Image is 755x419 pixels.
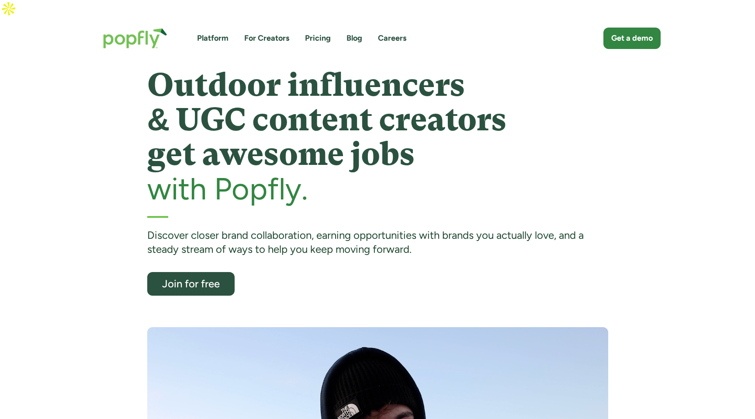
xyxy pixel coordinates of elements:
[147,228,608,257] div: Discover closer brand collaboration, earning opportunities with brands you actually love, and a s...
[378,33,406,44] a: Careers
[611,33,653,44] div: Get a demo
[603,28,661,49] a: Get a demo
[305,33,331,44] a: Pricing
[346,33,362,44] a: Blog
[147,272,235,296] a: Join for free
[244,33,289,44] a: For Creators
[147,172,608,206] h2: with Popfly.
[155,278,227,289] div: Join for free
[147,68,608,172] h1: Outdoor influencers & UGC content creators get awesome jobs
[94,19,176,57] a: home
[197,33,229,44] a: Platform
